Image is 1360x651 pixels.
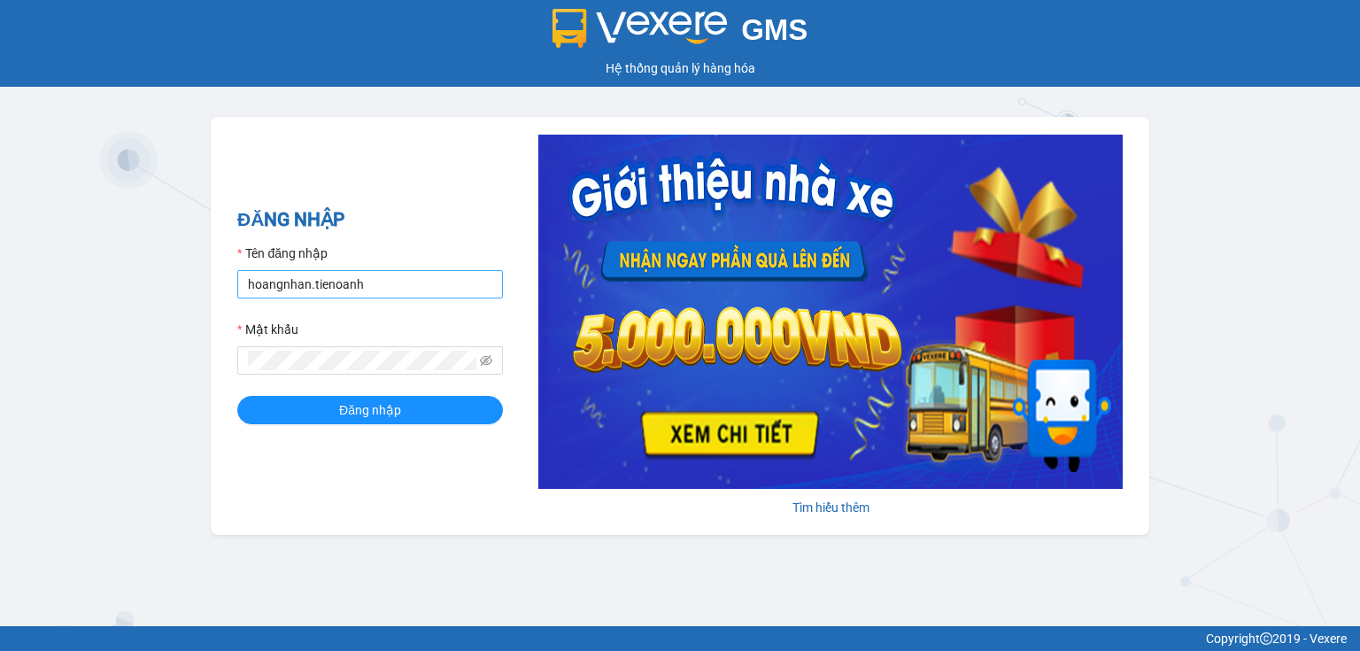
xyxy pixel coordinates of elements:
[237,244,328,263] label: Tên đăng nhập
[480,354,492,367] span: eye-invisible
[552,9,728,48] img: logo 2
[552,27,808,41] a: GMS
[237,205,503,235] h2: ĐĂNG NHẬP
[237,270,503,298] input: Tên đăng nhập
[237,396,503,424] button: Đăng nhập
[1260,632,1272,645] span: copyright
[13,629,1347,648] div: Copyright 2019 - Vexere
[248,351,476,370] input: Mật khẩu
[538,498,1123,517] div: Tìm hiểu thêm
[538,135,1123,489] img: banner-0
[339,400,401,420] span: Đăng nhập
[237,320,298,339] label: Mật khẩu
[4,58,1356,78] div: Hệ thống quản lý hàng hóa
[741,13,807,46] span: GMS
